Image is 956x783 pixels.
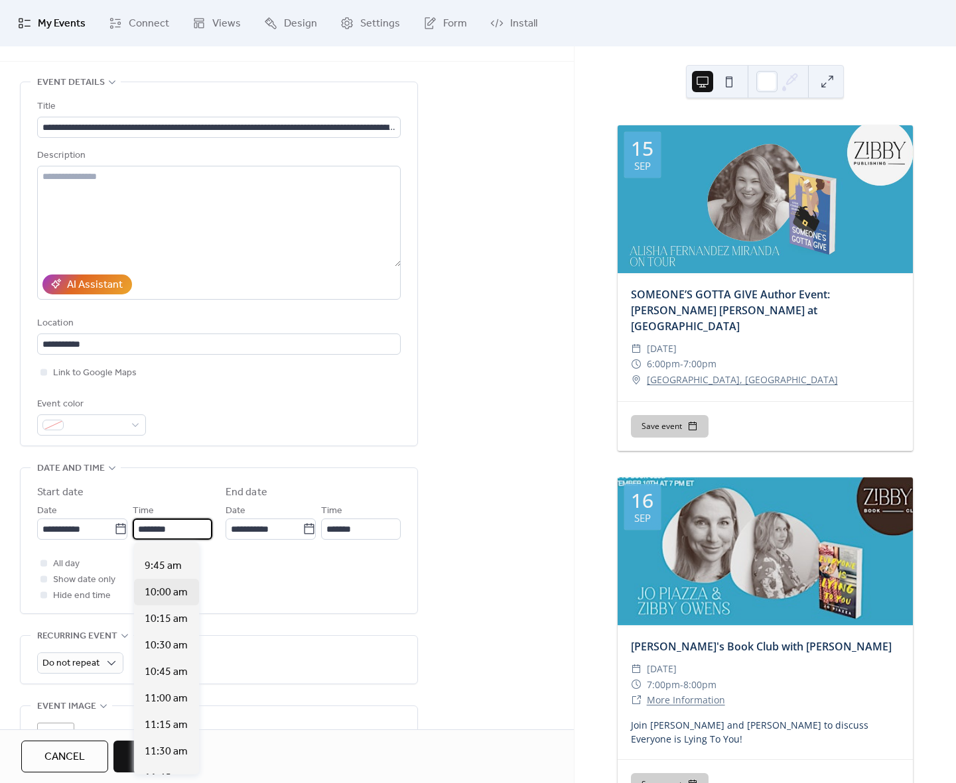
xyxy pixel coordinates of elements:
[618,286,913,334] div: SOMEONE’S GOTTA GIVE Author Event: [PERSON_NAME] [PERSON_NAME] at [GEOGRAPHIC_DATA]
[53,365,137,381] span: Link to Google Maps
[631,415,709,438] button: Save event
[631,356,642,372] div: ​
[113,741,184,772] button: Save
[618,718,913,746] div: Join [PERSON_NAME] and [PERSON_NAME] to discuss Everyone is Lying To You!
[510,16,537,32] span: Install
[37,503,57,519] span: Date
[443,16,467,32] span: Form
[631,677,642,693] div: ​
[631,341,642,357] div: ​
[330,5,410,41] a: Settings
[37,396,143,412] div: Event color
[631,139,653,158] div: 15
[631,491,653,511] div: 16
[145,664,188,680] span: 10:45 am
[647,661,677,677] span: [DATE]
[680,677,683,693] span: -
[647,693,725,706] a: More Information
[226,503,245,519] span: Date
[631,372,642,388] div: ​
[37,316,398,331] div: Location
[680,356,683,372] span: -
[647,372,838,388] a: [GEOGRAPHIC_DATA], [GEOGRAPHIC_DATA]
[634,513,651,523] div: Sep
[37,723,74,760] div: ;
[647,356,680,372] span: 6:00pm
[99,5,179,41] a: Connect
[42,654,100,672] span: Do not repeat
[8,5,96,41] a: My Events
[631,639,892,654] a: [PERSON_NAME]'s Book Club with [PERSON_NAME]
[647,341,677,357] span: [DATE]
[42,274,132,294] button: AI Assistant
[129,16,169,32] span: Connect
[37,75,105,91] span: Event details
[53,588,111,604] span: Hide end time
[37,629,117,644] span: Recurring event
[284,16,317,32] span: Design
[145,611,188,627] span: 10:15 am
[37,699,96,715] span: Event image
[37,99,398,115] div: Title
[67,277,123,293] div: AI Assistant
[212,16,241,32] span: Views
[145,691,188,707] span: 11:00 am
[37,461,105,477] span: Date and time
[133,503,154,519] span: Time
[44,749,85,765] span: Cancel
[634,161,651,171] div: Sep
[647,677,680,693] span: 7:00pm
[21,741,108,772] button: Cancel
[182,5,251,41] a: Views
[145,744,188,760] span: 11:30 am
[37,148,398,164] div: Description
[631,661,642,677] div: ​
[38,16,86,32] span: My Events
[683,356,717,372] span: 7:00pm
[683,677,717,693] span: 8:00pm
[321,503,342,519] span: Time
[53,556,80,572] span: All day
[145,585,188,601] span: 10:00 am
[480,5,547,41] a: Install
[145,638,188,654] span: 10:30 am
[226,485,267,501] div: End date
[37,485,84,501] div: Start date
[254,5,327,41] a: Design
[145,717,188,733] span: 11:15 am
[53,572,115,588] span: Show date only
[413,5,477,41] a: Form
[145,558,182,574] span: 9:45 am
[360,16,400,32] span: Settings
[631,692,642,708] div: ​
